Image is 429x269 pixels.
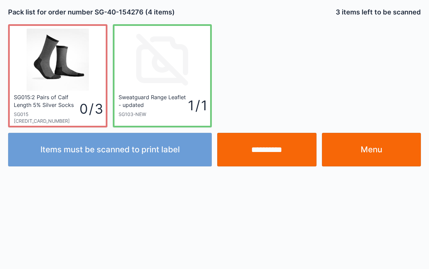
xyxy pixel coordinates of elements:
div: 0 / 3 [79,99,102,118]
a: Menu [322,133,421,166]
div: SG103-NEW [119,111,188,118]
div: SG015:2 Pairs of Calf Length 5% Silver Socks - Size 7-11 [14,93,78,108]
h2: 3 items left to be scanned [336,7,421,17]
h2: Pack list for order number SG-40-154276 (4 items) [8,7,212,17]
a: Sweatguard Range Leaflet - updatedSG103-NEW1 / 1 [113,24,212,127]
img: SocksWebsiteMockupPS1b-SQUARE_295x.jpg [27,29,89,91]
div: SG015 [14,111,79,118]
a: SG015:2 Pairs of Calf Length 5% Silver Socks - Size 7-11SG015[CREDIT_CARD_NUMBER]0 / 3 [8,24,107,127]
div: Sweatguard Range Leaflet - updated [119,93,187,108]
div: [CREDIT_CARD_NUMBER] [14,118,79,124]
div: 1 / 1 [188,96,206,115]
